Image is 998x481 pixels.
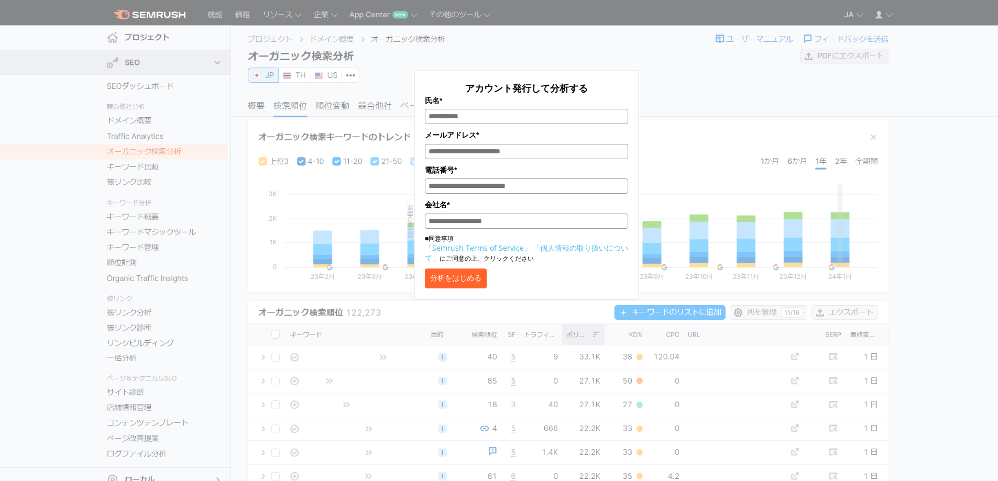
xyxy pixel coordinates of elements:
label: メールアドレス* [425,129,628,141]
span: アカウント発行して分析する [465,82,588,94]
button: 分析をはじめる [425,269,487,288]
a: 「Semrush Terms of Service」 [425,243,531,253]
a: 「個人情報の取り扱いについて」 [425,243,628,263]
label: 電話番号* [425,164,628,176]
p: ■同意事項 にご同意の上、クリックください [425,234,628,263]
